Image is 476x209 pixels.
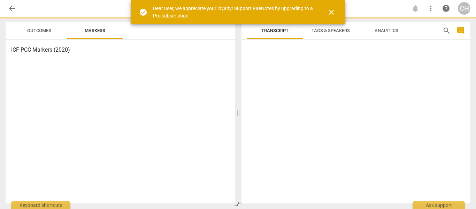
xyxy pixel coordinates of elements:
div: Ask support [413,201,465,209]
div: Dear user, we appreciate your loyalty! Support RaeNotes by upgrading to a [153,5,315,19]
span: close [327,8,336,16]
a: Help [440,2,452,15]
span: Transcript [261,28,289,33]
span: check_circle [139,8,147,16]
span: arrow_back [8,4,16,13]
button: Show/Hide comments [455,25,466,36]
span: Outcomes [27,28,51,33]
span: Tags & Speakers [312,28,350,33]
span: Markers [85,28,105,33]
span: help [442,4,450,13]
span: search [443,27,451,35]
span: Analytics [375,28,398,33]
span: compare_arrows [234,200,242,208]
h3: ICF PCC Markers (2020) [11,46,230,54]
span: more_vert [427,4,435,13]
button: Search [441,25,452,36]
button: Close [323,4,340,21]
div: Keyboard shortcuts [11,201,70,209]
span: comment [456,27,465,35]
button: CH [458,2,470,15]
a: Pro subscription [153,13,189,18]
